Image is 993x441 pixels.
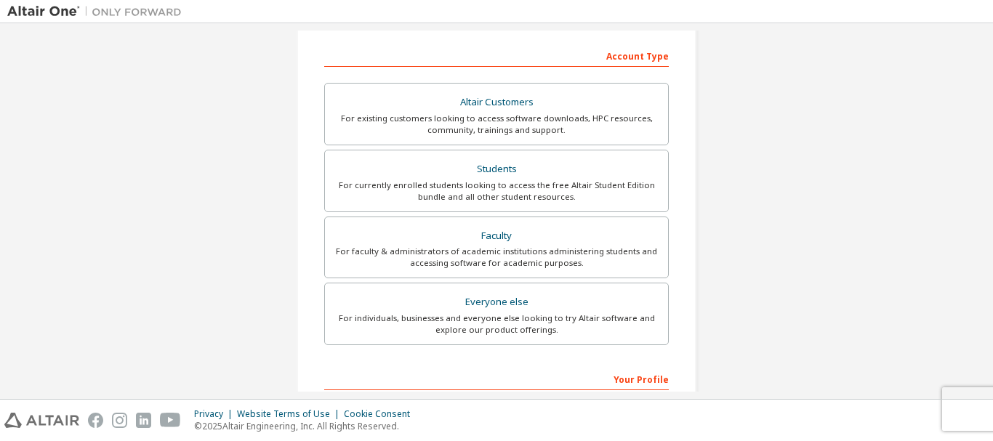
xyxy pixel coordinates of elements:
div: For individuals, businesses and everyone else looking to try Altair software and explore our prod... [334,312,659,336]
img: linkedin.svg [136,413,151,428]
div: Your Profile [324,367,669,390]
div: Privacy [194,408,237,420]
div: Altair Customers [334,92,659,113]
div: For faculty & administrators of academic institutions administering students and accessing softwa... [334,246,659,269]
div: Cookie Consent [344,408,419,420]
div: Students [334,159,659,179]
p: © 2025 Altair Engineering, Inc. All Rights Reserved. [194,420,419,432]
img: Altair One [7,4,189,19]
img: altair_logo.svg [4,413,79,428]
div: For existing customers looking to access software downloads, HPC resources, community, trainings ... [334,113,659,136]
img: instagram.svg [112,413,127,428]
img: facebook.svg [88,413,103,428]
div: Everyone else [334,292,659,312]
div: Website Terms of Use [237,408,344,420]
div: Account Type [324,44,669,67]
div: Faculty [334,226,659,246]
div: For currently enrolled students looking to access the free Altair Student Edition bundle and all ... [334,179,659,203]
img: youtube.svg [160,413,181,428]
